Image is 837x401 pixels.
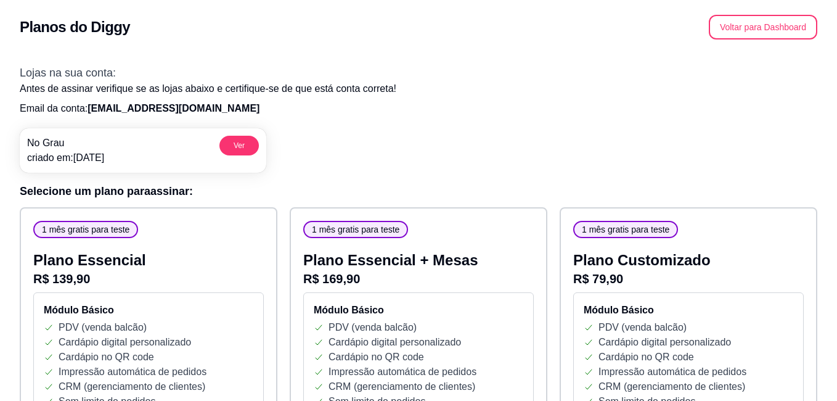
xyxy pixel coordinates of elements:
h4: Módulo Básico [584,303,793,318]
span: [EMAIL_ADDRESS][DOMAIN_NAME] [88,103,259,114]
a: No Graucriado em:[DATE]Ver [20,128,266,173]
p: No Grau [27,136,104,151]
button: Ver [219,136,259,155]
p: CRM (gerenciamento de clientes) [59,379,205,394]
p: Antes de assinar verifique se as lojas abaixo e certifique-se de que está conta correta! [20,81,817,96]
p: R$ 169,90 [303,270,534,287]
a: Voltar para Dashboard [709,22,817,32]
p: criado em: [DATE] [27,151,104,165]
p: PDV (venda balcão) [59,320,147,335]
button: Voltar para Dashboard [709,15,817,39]
h4: Módulo Básico [44,303,253,318]
p: Impressão automática de pedidos [59,365,206,379]
p: R$ 79,90 [573,270,804,287]
p: Cardápio digital personalizado [59,335,191,350]
p: PDV (venda balcão) [598,320,687,335]
h3: Selecione um plano para assinar : [20,183,817,200]
p: CRM (gerenciamento de clientes) [598,379,745,394]
span: 1 mês gratis para teste [37,223,134,236]
h4: Módulo Básico [314,303,523,318]
p: Cardápio no QR code [59,350,154,365]
p: Email da conta: [20,101,817,116]
h2: Planos do Diggy [20,17,130,37]
p: CRM (gerenciamento de clientes) [329,379,475,394]
p: Plano Essencial + Mesas [303,250,534,270]
p: PDV (venda balcão) [329,320,417,335]
p: Cardápio digital personalizado [329,335,461,350]
p: R$ 139,90 [33,270,264,287]
span: 1 mês gratis para teste [307,223,404,236]
p: Plano Customizado [573,250,804,270]
p: Impressão automática de pedidos [598,365,746,379]
p: Cardápio no QR code [329,350,424,365]
h3: Lojas na sua conta: [20,64,817,81]
p: Plano Essencial [33,250,264,270]
p: Impressão automática de pedidos [329,365,476,379]
p: Cardápio no QR code [598,350,694,365]
p: Cardápio digital personalizado [598,335,731,350]
span: 1 mês gratis para teste [577,223,674,236]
